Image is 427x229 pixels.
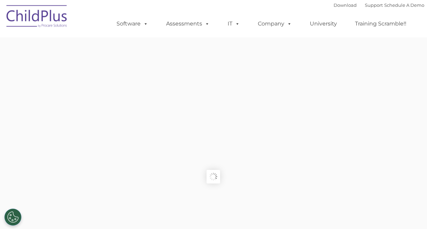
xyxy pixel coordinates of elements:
a: Assessments [159,17,216,31]
img: ChildPlus by Procare Solutions [3,0,71,34]
a: University [303,17,344,31]
a: Download [334,2,357,8]
font: | [334,2,424,8]
button: Cookies Settings [4,209,21,226]
a: Training Scramble!! [348,17,413,31]
a: Software [110,17,155,31]
a: Schedule A Demo [384,2,424,8]
a: Company [251,17,299,31]
a: IT [221,17,247,31]
a: Support [365,2,383,8]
